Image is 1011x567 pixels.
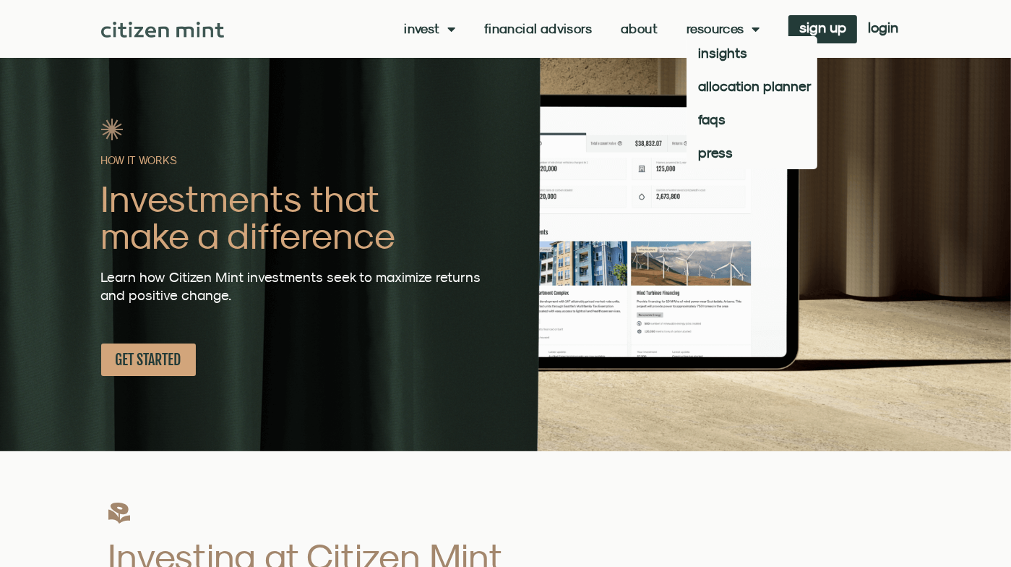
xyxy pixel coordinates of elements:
a: press [687,136,817,169]
a: GET STARTED [101,344,196,376]
img: Citizen Mint [101,22,225,38]
span: Learn how Citizen Mint investments seek to maximize returns and positive change. [101,269,481,303]
a: Resources [687,22,760,36]
nav: Menu [404,22,760,36]
a: Invest [404,22,455,36]
a: Financial Advisors [484,22,592,36]
a: faqs [687,103,817,136]
a: insights [687,36,817,69]
h2: HOW IT WORKS [101,155,493,166]
h2: Investments that make a difference [101,180,493,254]
span: sign up [799,22,846,33]
a: allocation planner [687,69,817,103]
span: GET STARTED [116,351,181,369]
ul: Resources [687,36,817,169]
a: About [621,22,658,36]
a: login [857,15,909,43]
span: login [868,22,898,33]
img: flower1_DG [108,502,130,524]
a: sign up [788,15,857,43]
